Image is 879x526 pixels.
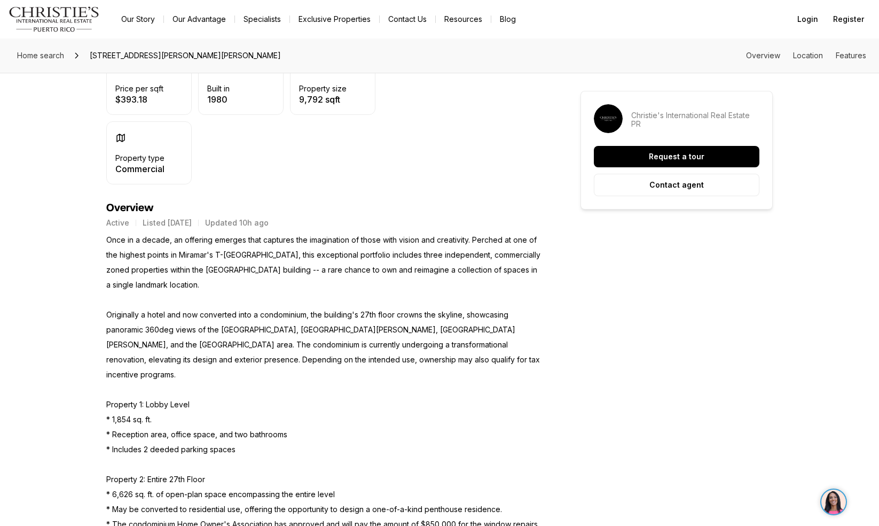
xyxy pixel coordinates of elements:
[207,84,230,93] p: Built in
[649,181,704,189] p: Contact agent
[205,219,269,227] p: Updated 10h ago
[164,12,234,27] a: Our Advantage
[143,219,192,227] p: Listed [DATE]
[6,6,31,31] img: be3d4b55-7850-4bcb-9297-a2f9cd376e78.png
[9,6,100,32] img: logo
[833,15,864,24] span: Register
[290,12,379,27] a: Exclusive Properties
[115,165,164,173] p: Commercial
[791,9,825,30] button: Login
[631,111,759,128] p: Christie's International Real Estate PR
[793,51,823,60] a: Skip to: Location
[594,146,759,167] button: Request a tour
[827,9,870,30] button: Register
[17,51,64,60] span: Home search
[491,12,524,27] a: Blog
[85,47,285,64] span: [STREET_ADDRESS][PERSON_NAME][PERSON_NAME]
[299,84,347,93] p: Property size
[106,219,129,227] p: Active
[207,95,230,104] p: 1980
[115,84,163,93] p: Price per sqft
[235,12,289,27] a: Specialists
[299,95,347,104] p: 9,792 sqft
[649,152,704,161] p: Request a tour
[836,51,866,60] a: Skip to: Features
[115,95,163,104] p: $393.18
[746,51,866,60] nav: Page section menu
[594,174,759,196] button: Contact agent
[436,12,491,27] a: Resources
[797,15,818,24] span: Login
[113,12,163,27] a: Our Story
[106,202,542,214] h4: Overview
[380,12,435,27] button: Contact Us
[115,154,164,163] p: Property type
[746,51,780,60] a: Skip to: Overview
[13,47,68,64] a: Home search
